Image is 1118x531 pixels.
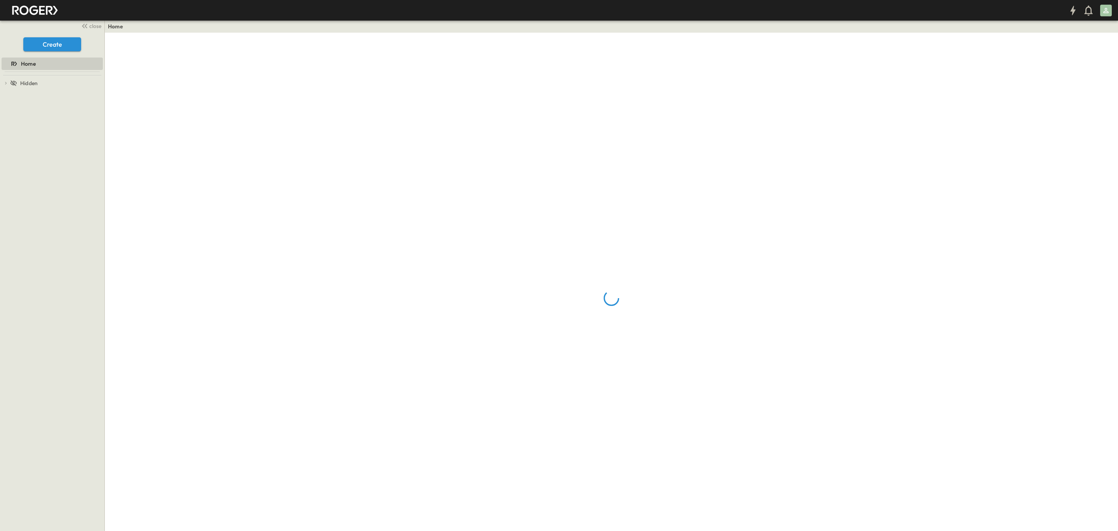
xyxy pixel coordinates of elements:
span: Hidden [20,79,38,87]
span: Home [21,60,36,68]
button: close [78,20,103,31]
nav: breadcrumbs [108,23,128,30]
a: Home [2,58,101,69]
button: Create [23,37,81,51]
span: close [89,22,101,30]
a: Home [108,23,123,30]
